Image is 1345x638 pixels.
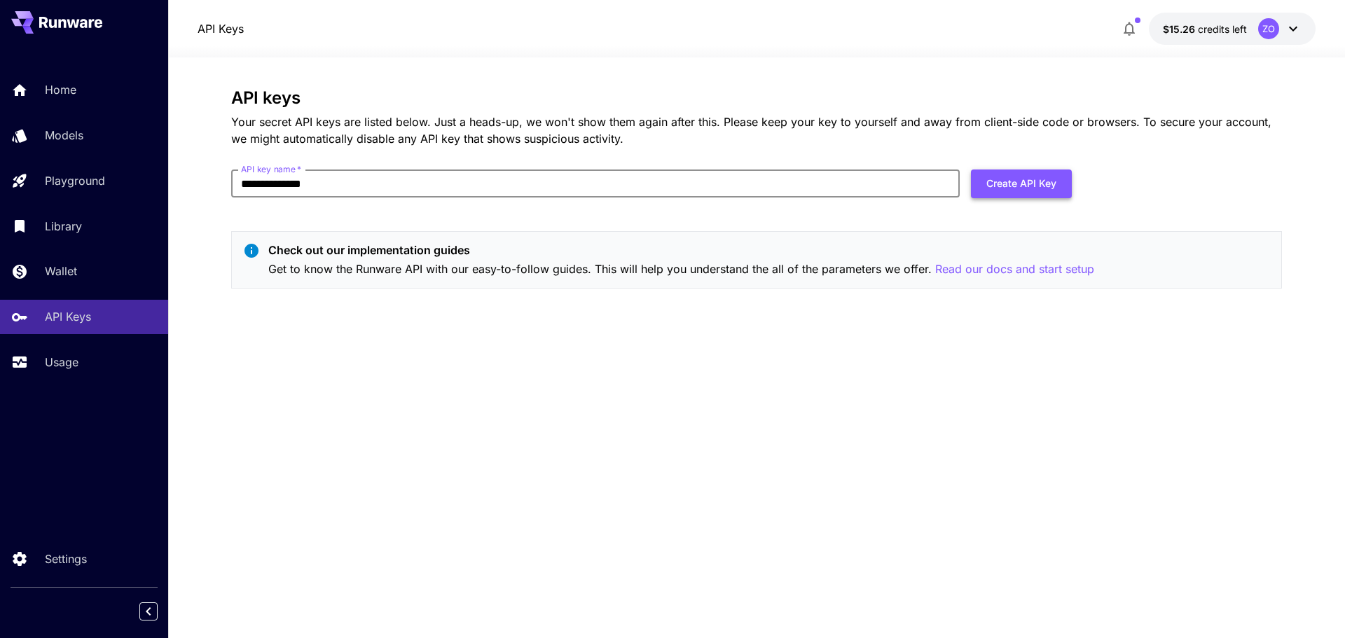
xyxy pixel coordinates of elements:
[45,218,82,235] p: Library
[1163,22,1247,36] div: $15.26414
[971,169,1072,198] button: Create API Key
[45,550,87,567] p: Settings
[241,163,301,175] label: API key name
[139,602,158,620] button: Collapse sidebar
[45,308,91,325] p: API Keys
[1149,13,1316,45] button: $15.26414ZO
[198,20,244,37] nav: breadcrumb
[1163,23,1198,35] span: $15.26
[935,261,1094,278] button: Read our docs and start setup
[45,127,83,144] p: Models
[268,261,1094,278] p: Get to know the Runware API with our easy-to-follow guides. This will help you understand the all...
[268,242,1094,258] p: Check out our implementation guides
[1198,23,1247,35] span: credits left
[45,81,76,98] p: Home
[1258,18,1279,39] div: ZO
[45,263,77,279] p: Wallet
[45,172,105,189] p: Playground
[231,113,1282,147] p: Your secret API keys are listed below. Just a heads-up, we won't show them again after this. Plea...
[150,599,168,624] div: Collapse sidebar
[198,20,244,37] a: API Keys
[231,88,1282,108] h3: API keys
[45,354,78,370] p: Usage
